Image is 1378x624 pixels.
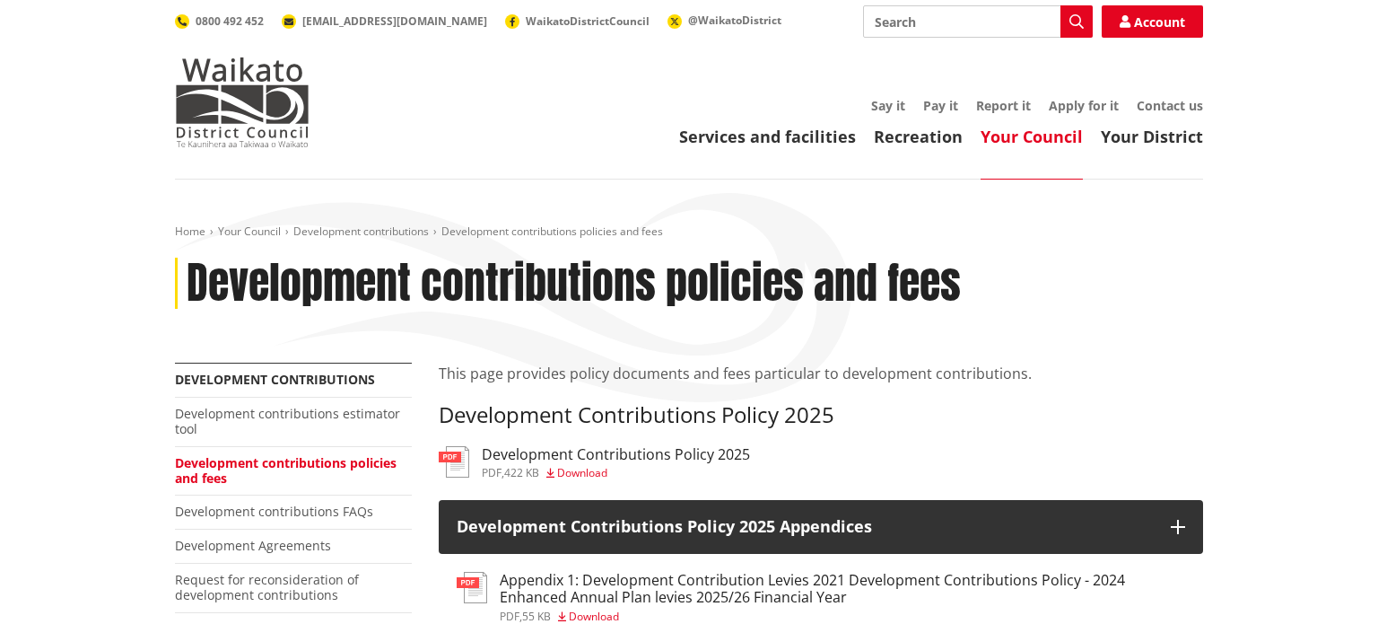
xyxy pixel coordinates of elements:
[175,405,400,437] a: Development contributions estimator tool
[439,500,1203,554] button: Development Contributions Policy 2025 Appendices
[218,224,281,239] a: Your Council
[526,13,650,29] span: WaikatoDistrictCouncil
[1101,126,1203,147] a: Your District
[981,126,1083,147] a: Your Council
[557,465,607,480] span: Download
[293,224,429,239] a: Development contributions
[688,13,781,28] span: @WaikatoDistrict
[175,224,205,239] a: Home
[504,465,539,480] span: 422 KB
[175,13,264,29] a: 0800 492 452
[439,402,1203,428] h3: Development Contributions Policy 2025
[302,13,487,29] span: [EMAIL_ADDRESS][DOMAIN_NAME]
[500,572,1185,606] h3: Appendix 1: Development Contribution Levies 2021 Development Contributions Policy - 2024 Enhanced...
[505,13,650,29] a: WaikatoDistrictCouncil
[923,97,958,114] a: Pay it
[457,572,1185,621] a: Appendix 1: Development Contribution Levies 2021 Development Contributions Policy - 2024 Enhanced...
[175,571,359,603] a: Request for reconsideration of development contributions
[175,454,397,487] a: Development contributions policies and fees
[667,13,781,28] a: @WaikatoDistrict
[175,503,373,520] a: Development contributions FAQs
[187,258,961,310] h1: Development contributions policies and fees
[679,126,856,147] a: Services and facilities
[500,609,519,624] span: pdf
[1137,97,1203,114] a: Contact us
[439,446,750,479] a: Development Contributions Policy 2025 pdf,422 KB Download
[569,609,619,624] span: Download
[175,537,331,554] a: Development Agreements
[482,468,750,479] div: ,
[522,609,551,624] span: 55 KB
[439,363,1203,384] p: This page provides policy documents and fees particular to development contributions.
[175,57,310,147] img: Waikato District Council - Te Kaunihera aa Takiwaa o Waikato
[439,446,469,478] img: document-pdf.svg
[1102,5,1203,38] a: Account
[441,224,663,239] span: Development contributions policies and fees
[175,371,375,388] a: Development contributions
[976,97,1031,114] a: Report it
[1049,97,1119,114] a: Apply for it
[874,126,963,147] a: Recreation
[482,465,501,480] span: pdf
[500,611,1185,622] div: ,
[282,13,487,29] a: [EMAIL_ADDRESS][DOMAIN_NAME]
[457,518,1153,536] h3: Development Contributions Policy 2025 Appendices
[175,224,1203,240] nav: breadcrumb
[863,5,1093,38] input: Search input
[482,446,750,463] h3: Development Contributions Policy 2025
[196,13,264,29] span: 0800 492 452
[871,97,905,114] a: Say it
[457,572,487,603] img: document-pdf.svg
